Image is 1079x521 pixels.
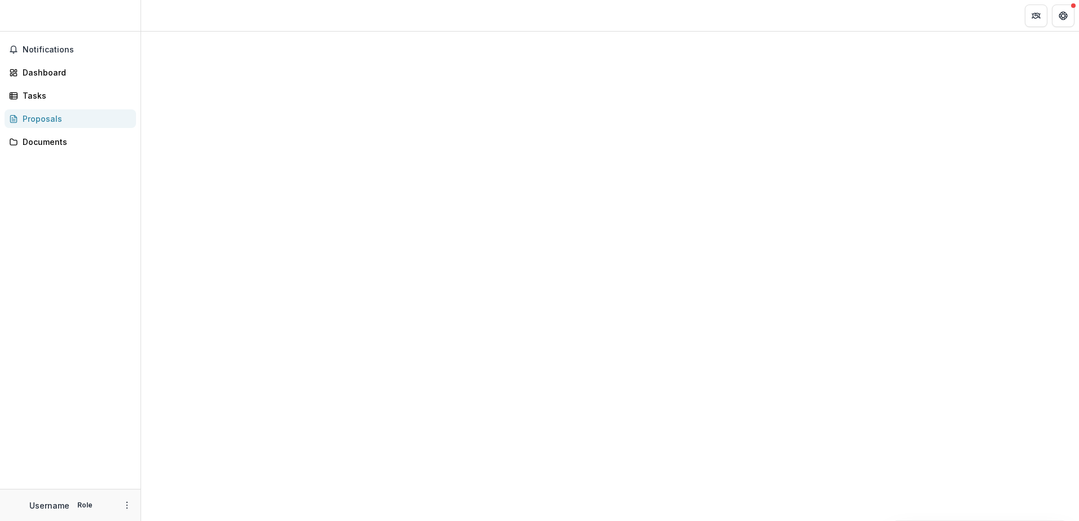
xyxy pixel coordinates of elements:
p: Role [74,500,96,510]
a: Documents [5,133,136,151]
div: Proposals [23,113,127,125]
button: Notifications [5,41,136,59]
p: Username [29,500,69,511]
a: Tasks [5,86,136,105]
div: Documents [23,136,127,148]
div: Tasks [23,90,127,101]
button: Partners [1025,5,1047,27]
div: Dashboard [23,67,127,78]
a: Proposals [5,109,136,128]
a: Dashboard [5,63,136,82]
button: Get Help [1052,5,1074,27]
span: Notifications [23,45,131,55]
button: More [120,498,134,512]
